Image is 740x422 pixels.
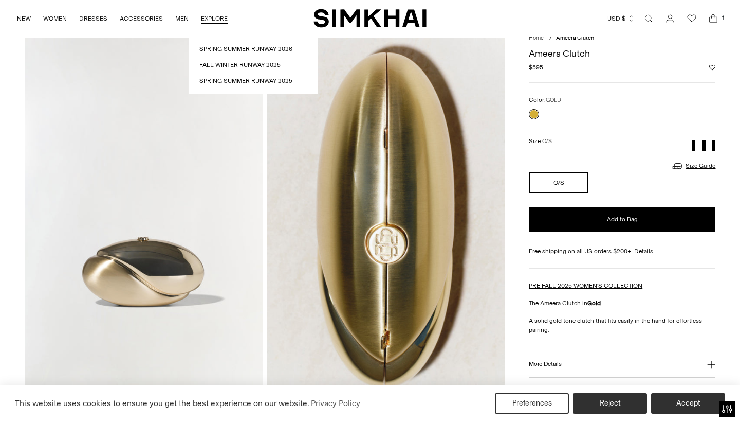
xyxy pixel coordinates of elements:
[175,7,189,30] a: MEN
[495,393,569,414] button: Preferences
[120,7,163,30] a: ACCESSORIES
[17,7,31,30] a: NEW
[309,396,362,411] a: Privacy Policy (opens in a new tab)
[660,8,680,29] a: Go to the account page
[681,8,702,29] a: Wishlist
[703,8,724,29] a: Open cart modal
[79,7,107,30] a: DRESSES
[638,8,659,29] a: Open search modal
[43,7,67,30] a: WOMEN
[201,7,228,30] a: EXPLORE
[651,393,725,414] button: Accept
[718,13,728,23] span: 1
[15,398,309,408] span: This website uses cookies to ensure you get the best experience on our website.
[573,393,647,414] button: Reject
[313,8,427,28] a: SIMKHAI
[607,7,635,30] button: USD $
